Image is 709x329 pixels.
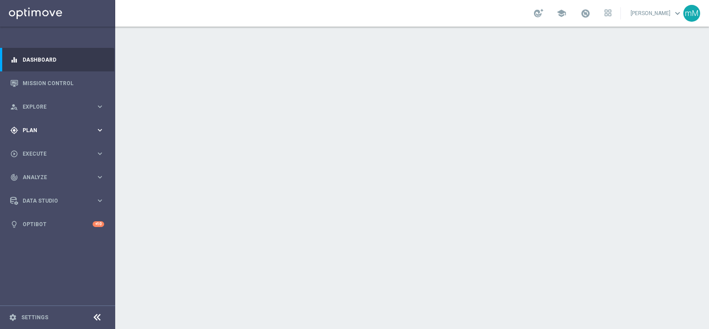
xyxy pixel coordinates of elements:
a: Optibot [23,212,93,236]
span: school [557,8,566,18]
i: keyboard_arrow_right [96,196,104,205]
i: play_circle_outline [10,150,18,158]
button: equalizer Dashboard [10,56,105,63]
span: Data Studio [23,198,96,204]
span: keyboard_arrow_down [673,8,682,18]
div: Optibot [10,212,104,236]
button: play_circle_outline Execute keyboard_arrow_right [10,150,105,157]
i: track_changes [10,173,18,181]
i: person_search [10,103,18,111]
div: mM [683,5,700,22]
div: Data Studio [10,197,96,205]
i: keyboard_arrow_right [96,149,104,158]
div: Explore [10,103,96,111]
button: track_changes Analyze keyboard_arrow_right [10,174,105,181]
a: Settings [21,315,48,320]
i: keyboard_arrow_right [96,173,104,181]
a: Dashboard [23,48,104,71]
div: Dashboard [10,48,104,71]
a: Mission Control [23,71,104,95]
i: keyboard_arrow_right [96,102,104,111]
button: person_search Explore keyboard_arrow_right [10,103,105,110]
a: [PERSON_NAME]keyboard_arrow_down [630,7,683,20]
button: Data Studio keyboard_arrow_right [10,197,105,204]
div: Mission Control [10,71,104,95]
span: Explore [23,104,96,110]
span: Plan [23,128,96,133]
i: settings [9,313,17,321]
div: Plan [10,126,96,134]
i: equalizer [10,56,18,64]
div: Analyze [10,173,96,181]
span: Analyze [23,175,96,180]
i: keyboard_arrow_right [96,126,104,134]
button: Mission Control [10,80,105,87]
div: +10 [93,221,104,227]
button: lightbulb Optibot +10 [10,221,105,228]
div: Execute [10,150,96,158]
button: gps_fixed Plan keyboard_arrow_right [10,127,105,134]
span: Execute [23,151,96,157]
i: lightbulb [10,220,18,228]
i: gps_fixed [10,126,18,134]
